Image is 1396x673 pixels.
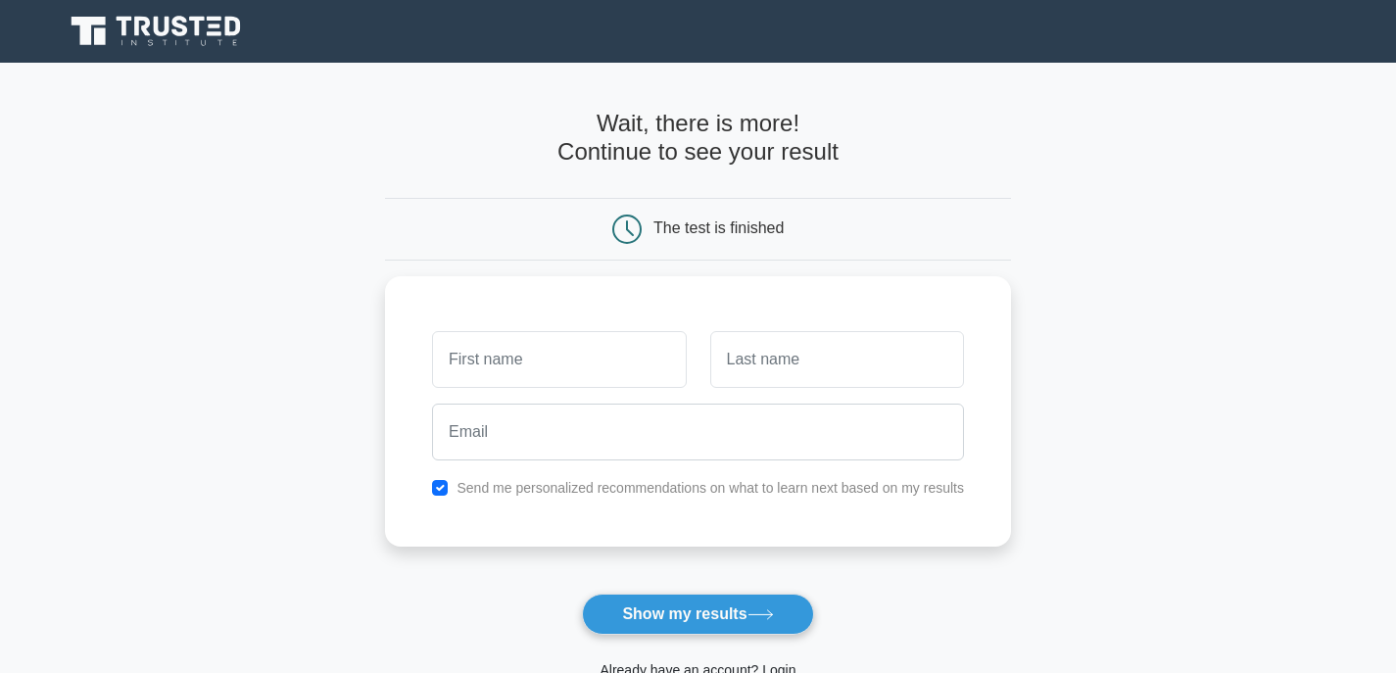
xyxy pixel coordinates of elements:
[582,594,813,635] button: Show my results
[432,331,686,388] input: First name
[432,404,964,460] input: Email
[653,219,784,236] div: The test is finished
[385,110,1011,167] h4: Wait, there is more! Continue to see your result
[457,480,964,496] label: Send me personalized recommendations on what to learn next based on my results
[710,331,964,388] input: Last name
